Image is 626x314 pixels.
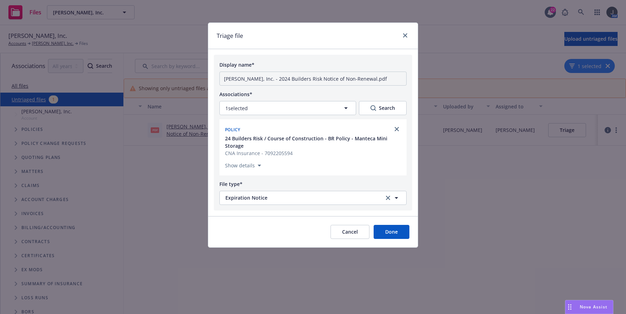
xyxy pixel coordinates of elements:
button: SearchSearch [359,101,407,115]
input: Add display name here... [219,72,407,86]
span: File type* [219,181,243,187]
button: Show details [222,161,264,170]
button: Done [374,225,409,239]
button: Expiration Noticeclear selection [219,191,407,205]
svg: Search [370,105,376,111]
a: clear selection [384,194,392,202]
span: CNA Insurance - 7092205594 [225,149,402,157]
span: Display name* [219,61,254,68]
button: Nova Assist [565,300,613,314]
a: close [393,125,401,133]
button: 1selected [219,101,356,115]
span: Expiration Notice [225,194,375,201]
div: Search [370,105,395,112]
span: 1 selected [225,105,248,112]
a: close [401,31,409,40]
span: Policy [225,127,240,133]
div: Drag to move [565,300,574,314]
button: 24 Builders Risk / Course of Construction - BR Policy - Manteca Mini Storage [225,135,402,149]
span: Associations* [219,91,252,98]
span: Nova Assist [580,304,607,310]
h1: Triage file [217,31,243,40]
button: Cancel [331,225,369,239]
